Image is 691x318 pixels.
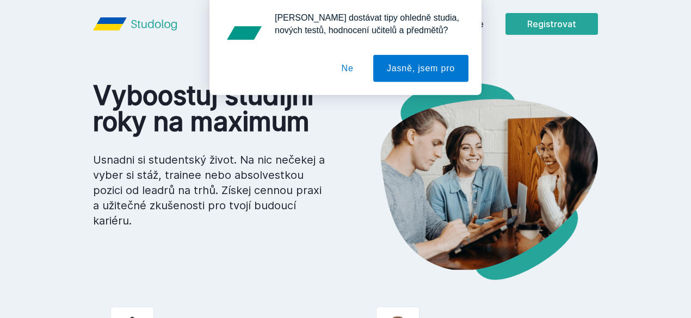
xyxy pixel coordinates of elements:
[93,83,328,135] h1: Vyboostuj studijní roky na maximum
[346,83,598,280] img: hero.png
[328,57,367,84] button: Ne
[373,57,468,84] button: Jasně, jsem pro
[223,13,266,57] img: notification icon
[93,152,328,228] p: Usnadni si studentský život. Na nic nečekej a vyber si stáž, trainee nebo absolvestkou pozici od ...
[266,13,468,38] div: [PERSON_NAME] dostávat tipy ohledně studia, nových testů, hodnocení učitelů a předmětů?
